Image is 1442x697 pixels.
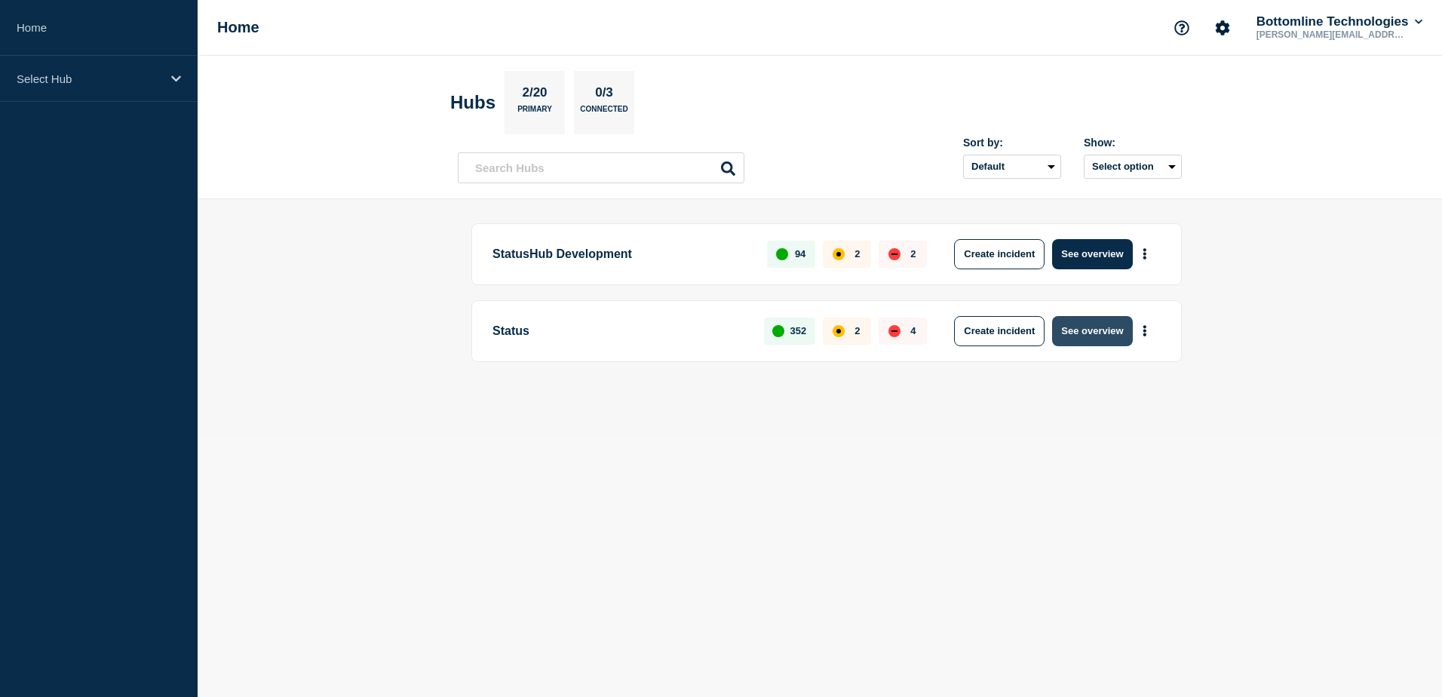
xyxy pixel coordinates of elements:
button: See overview [1052,316,1132,346]
p: Status [492,316,747,346]
div: up [772,325,784,337]
select: Sort by [963,155,1061,179]
p: 2 [854,248,860,259]
p: 0/3 [590,85,619,105]
button: Support [1166,12,1198,44]
button: More actions [1135,317,1155,345]
input: Search Hubs [458,152,744,183]
p: 2 [910,248,916,259]
div: up [776,248,788,260]
button: Create incident [954,239,1045,269]
button: More actions [1135,240,1155,268]
h2: Hubs [450,92,495,113]
div: down [888,248,900,260]
p: 4 [910,325,916,336]
p: StatusHub Development [492,239,750,269]
div: down [888,325,900,337]
div: affected [833,325,845,337]
p: Select Hub [17,72,161,85]
p: 2 [854,325,860,336]
button: Select option [1084,155,1182,179]
h1: Home [217,19,259,36]
p: Primary [517,105,552,121]
p: Connected [580,105,627,121]
div: affected [833,248,845,260]
p: 352 [790,325,807,336]
button: Account settings [1207,12,1238,44]
div: Show: [1084,137,1182,149]
button: Bottomline Technologies [1253,14,1425,29]
p: 94 [795,248,805,259]
button: Create incident [954,316,1045,346]
p: 2/20 [517,85,553,105]
div: Sort by: [963,137,1061,149]
p: [PERSON_NAME][EMAIL_ADDRESS][PERSON_NAME][DOMAIN_NAME] [1253,29,1410,40]
button: See overview [1052,239,1132,269]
